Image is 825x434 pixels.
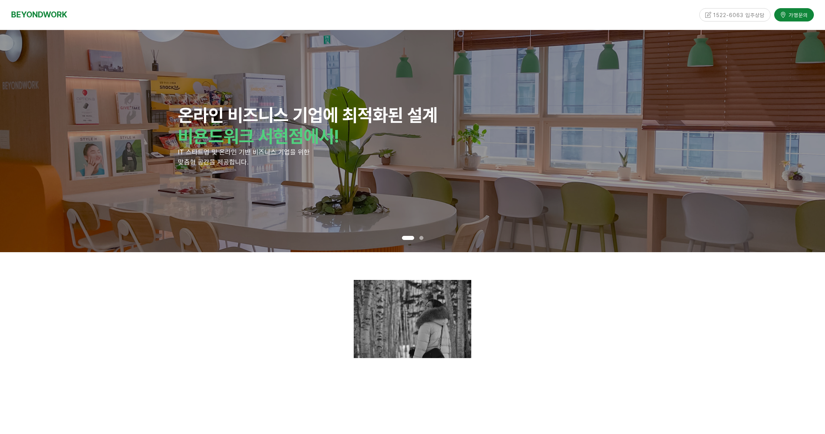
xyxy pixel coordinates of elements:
a: BEYONDWORK [11,8,67,21]
span: 가맹문의 [786,11,808,18]
span: IT 스타트업 및 온라인 기반 비즈니스 기업을 위한 [178,148,310,156]
strong: 온라인 비즈니스 기업에 최적화된 설계 [178,104,438,126]
a: 가맹문의 [774,8,814,21]
span: 맞춤형 공간을 제공합니다. [178,158,248,166]
strong: 비욘드워크 서현점에서! [178,126,339,147]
